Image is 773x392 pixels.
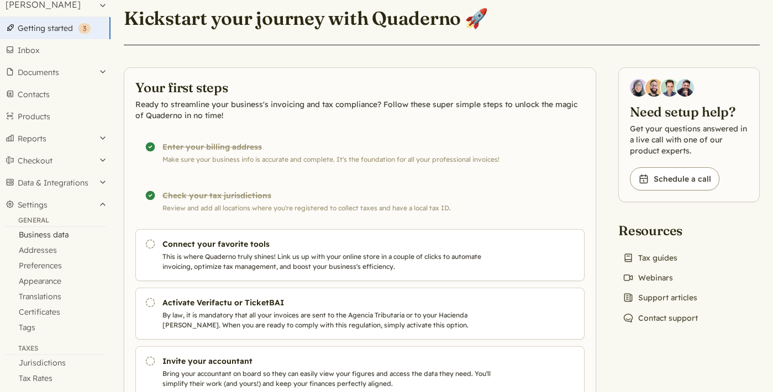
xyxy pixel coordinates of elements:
h3: Invite your accountant [162,356,501,367]
a: Webinars [618,270,677,285]
h3: Connect your favorite tools [162,239,501,250]
a: Schedule a call [630,167,719,190]
a: Contact support [618,310,702,326]
h2: Your first steps [135,79,585,97]
p: Get your questions answered in a live call with one of our product experts. [630,123,748,156]
a: Activate Verifactu or TicketBAI By law, it is mandatory that all your invoices are sent to the Ag... [135,288,585,340]
h1: Kickstart your journey with Quaderno 🚀 [124,7,488,30]
img: Ivo Oltmans, Business Developer at Quaderno [661,79,679,97]
a: Connect your favorite tools This is where Quaderno truly shines! Link us up with your online stor... [135,229,585,281]
div: General [4,216,106,227]
h3: Activate Verifactu or TicketBAI [162,297,501,308]
img: Diana Carrasco, Account Executive at Quaderno [630,79,648,97]
p: By law, it is mandatory that all your invoices are sent to the Agencia Tributaria or to your Haci... [162,310,501,330]
a: Support articles [618,290,702,305]
div: Taxes [4,344,106,355]
p: Bring your accountant on board so they can easily view your figures and access the data they need... [162,369,501,389]
img: Javier Rubio, DevRel at Quaderno [676,79,694,97]
img: Jairo Fumero, Account Executive at Quaderno [645,79,663,97]
h2: Need setup help? [630,103,748,121]
h2: Resources [618,222,702,240]
span: 3 [83,24,86,33]
p: Ready to streamline your business's invoicing and tax compliance? Follow these super simple steps... [135,99,585,121]
a: Tax guides [618,250,682,266]
p: This is where Quaderno truly shines! Link us up with your online store in a couple of clicks to a... [162,252,501,272]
